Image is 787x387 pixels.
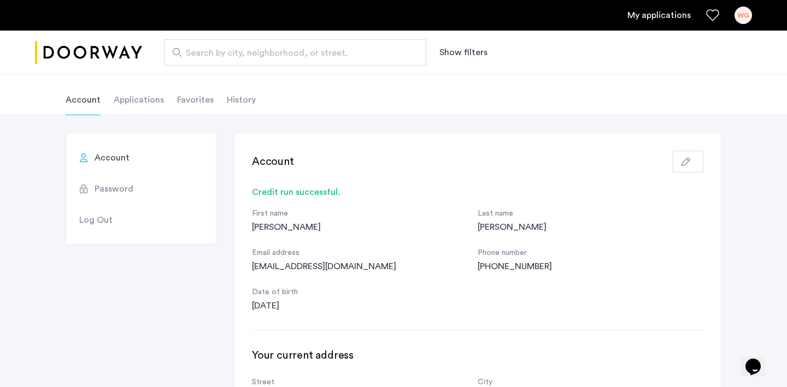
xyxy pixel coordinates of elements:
[252,154,294,169] h3: Account
[164,39,426,66] input: Apartment Search
[252,221,478,234] div: [PERSON_NAME]
[478,260,703,273] div: [PHONE_NUMBER]
[252,186,703,199] div: Credit run successful.
[35,32,142,73] a: Cazamio logo
[252,247,478,260] div: Email address
[186,46,396,59] span: Search by city, neighborhood, or street.
[177,85,214,115] li: Favorites
[66,85,101,115] li: Account
[673,151,703,172] button: button
[95,151,130,164] span: Account
[478,207,703,221] div: Last name
[252,348,703,363] h3: Your current address
[252,260,478,273] div: [EMAIL_ADDRESS][DOMAIN_NAME]
[35,32,142,73] img: logo
[706,9,719,22] a: Favorites
[735,7,752,24] div: WG
[478,221,703,234] div: [PERSON_NAME]
[79,213,113,227] span: Log Out
[252,207,478,221] div: First name
[252,286,478,299] div: Date of birth
[741,343,776,376] iframe: chat widget
[95,182,133,195] span: Password
[439,46,488,59] button: Show or hide filters
[227,85,256,115] li: History
[478,247,703,260] div: Phone number
[627,9,691,22] a: My application
[114,85,164,115] li: Applications
[252,299,478,312] div: [DATE]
